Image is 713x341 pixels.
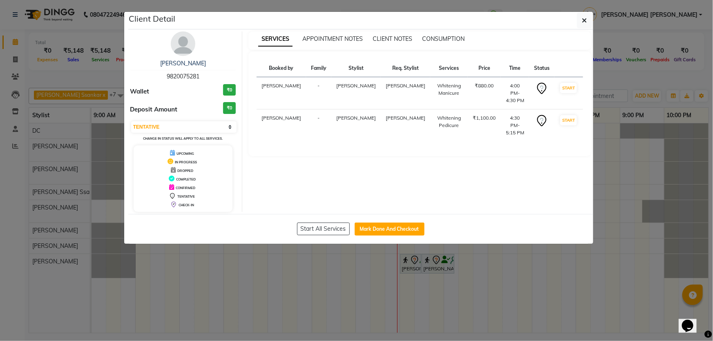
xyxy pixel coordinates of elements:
[177,152,194,156] span: UPCOMING
[306,77,331,109] td: -
[336,82,376,89] span: [PERSON_NAME]
[177,169,193,173] span: DROPPED
[160,60,206,67] a: [PERSON_NAME]
[355,223,425,236] button: Mark Done And Checkout
[435,114,463,129] div: Whitening Pedicure
[306,60,331,77] th: Family
[179,203,194,207] span: CHECK-IN
[422,35,465,42] span: CONSUMPTION
[306,109,331,142] td: -
[560,115,577,125] button: START
[257,77,306,109] td: [PERSON_NAME]
[560,83,577,93] button: START
[130,87,150,96] span: Wallet
[130,105,178,114] span: Deposit Amount
[473,82,496,89] div: ₹880.00
[223,102,236,114] h3: ₹0
[373,35,412,42] span: CLIENT NOTES
[501,109,529,142] td: 4:30 PM-5:15 PM
[501,60,529,77] th: Time
[331,60,381,77] th: Stylist
[336,115,376,121] span: [PERSON_NAME]
[223,84,236,96] h3: ₹0
[435,82,463,97] div: Whitening Manicure
[257,60,306,77] th: Booked by
[302,35,363,42] span: APPOINTMENT NOTES
[143,136,223,140] small: Change in status will apply to all services.
[386,82,425,89] span: [PERSON_NAME]
[386,115,425,121] span: [PERSON_NAME]
[501,77,529,109] td: 4:00 PM-4:30 PM
[177,194,195,198] span: TENTATIVE
[430,60,468,77] th: Services
[257,109,306,142] td: [PERSON_NAME]
[529,60,554,77] th: Status
[679,308,705,333] iframe: chat widget
[468,60,501,77] th: Price
[297,223,350,235] button: Start All Services
[175,160,197,164] span: IN PROGRESS
[176,186,195,190] span: CONFIRMED
[381,60,430,77] th: Req. Stylist
[258,32,293,47] span: SERVICES
[176,177,196,181] span: COMPLETED
[473,114,496,122] div: ₹1,100.00
[171,31,195,56] img: avatar
[129,13,176,25] h5: Client Detail
[167,73,199,80] span: 9820075281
